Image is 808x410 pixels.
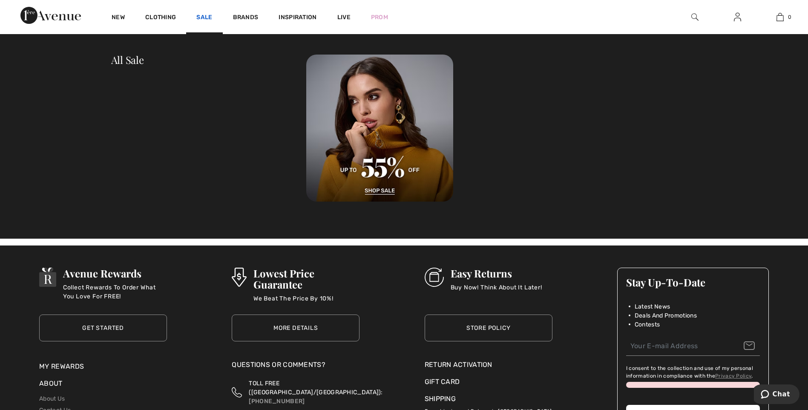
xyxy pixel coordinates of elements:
[39,315,167,341] a: Get Started
[63,268,167,279] h3: Avenue Rewards
[233,14,259,23] a: Brands
[635,311,697,320] span: Deals And Promotions
[635,302,670,311] span: Latest News
[626,337,760,356] input: Your E-mail Address
[39,378,167,393] div: About
[63,283,167,300] p: Collect Rewards To Order What You Love For FREE!
[734,12,741,22] img: My Info
[39,395,65,402] a: About Us
[425,360,552,370] a: Return Activation
[112,14,125,23] a: New
[196,14,212,23] a: Sale
[451,283,542,300] p: Buy Now! Think About It Later!
[232,360,359,374] div: Questions or Comments?
[111,53,144,66] a: All Sale
[727,12,748,23] a: Sign In
[20,7,81,24] img: 1ère Avenue
[337,13,351,22] a: Live
[253,268,360,290] h3: Lowest Price Guarantee
[39,362,84,370] a: My Rewards
[232,315,359,341] a: More Details
[306,55,453,202] img: 250825113019_d881a28ff8cb6.jpg
[759,12,801,22] a: 0
[145,14,176,23] a: Clothing
[425,377,552,387] a: Gift Card
[232,379,242,406] img: Toll Free (Canada/US)
[279,14,316,23] span: Inspiration
[371,13,388,22] a: Prom
[425,268,444,287] img: Easy Returns
[425,315,552,341] a: Store Policy
[626,277,760,288] h3: Stay Up-To-Date
[635,320,660,329] span: Contests
[788,13,791,21] span: 0
[754,384,799,406] iframe: Opens a widget where you can chat to one of our agents
[691,12,699,22] img: search the website
[253,294,360,311] p: We Beat The Price By 10%!
[249,380,382,396] span: TOLL FREE ([GEOGRAPHIC_DATA]/[GEOGRAPHIC_DATA]):
[776,12,784,22] img: My Bag
[425,395,456,403] a: Shipping
[626,364,760,380] label: I consent to the collection and use of my personal information in compliance with the .
[715,373,751,379] a: Privacy Policy
[39,268,56,287] img: Avenue Rewards
[451,268,542,279] h3: Easy Returns
[249,398,305,405] a: [PHONE_NUMBER]
[232,268,246,287] img: Lowest Price Guarantee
